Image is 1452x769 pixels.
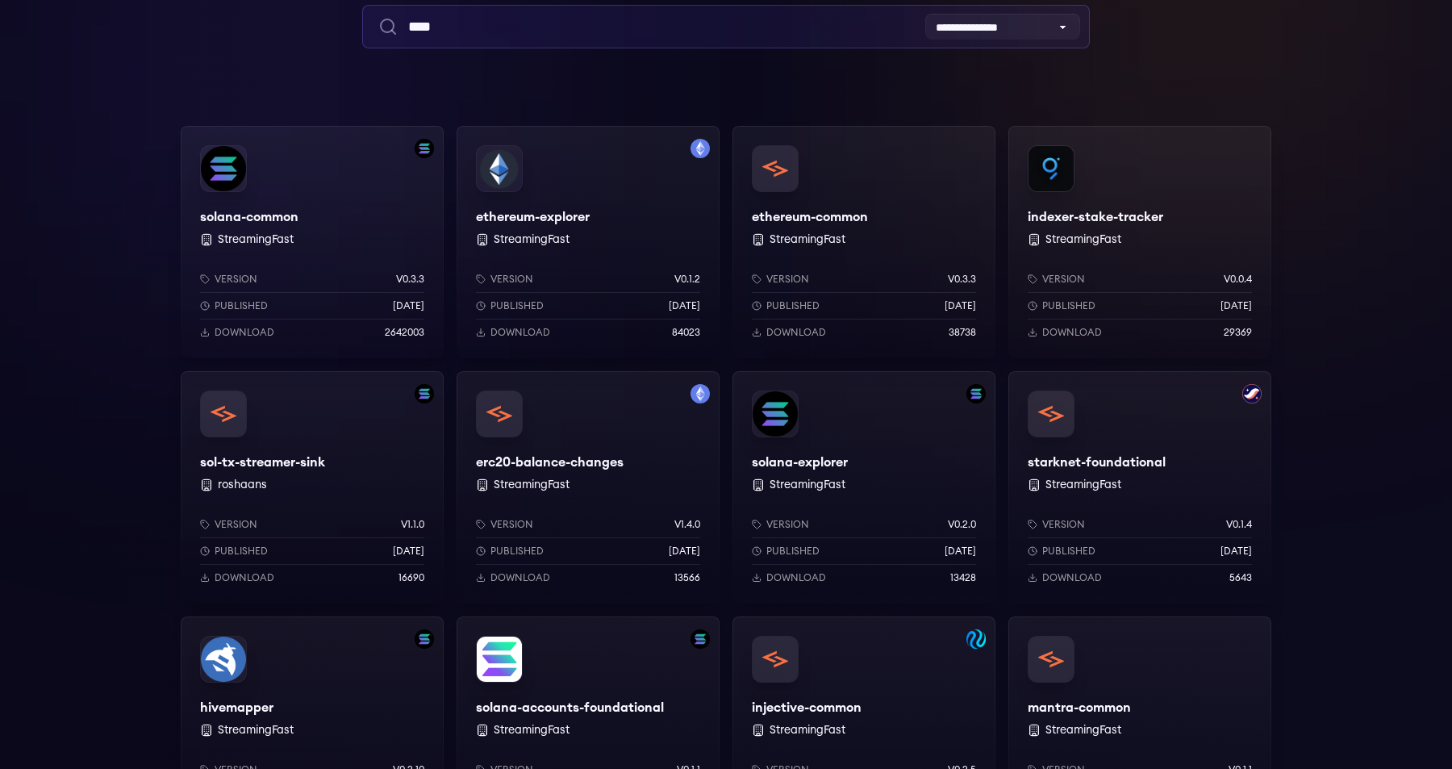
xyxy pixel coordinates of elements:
p: [DATE] [669,299,700,312]
p: Published [1042,299,1095,312]
button: roshaans [218,477,267,493]
p: v1.4.0 [674,518,700,531]
p: v0.3.3 [948,273,976,286]
p: 16690 [398,571,424,584]
img: Filter by mainnet network [691,139,710,158]
p: Version [1042,518,1085,531]
p: Version [215,518,257,531]
button: StreamingFast [494,477,570,493]
img: Filter by solana network [415,139,434,158]
p: Version [490,273,533,286]
p: [DATE] [1220,299,1252,312]
p: 13428 [950,571,976,584]
button: StreamingFast [218,232,294,248]
img: Filter by mainnet network [691,384,710,403]
a: Filter by mainnet networkethereum-explorerethereum-explorer StreamingFastVersionv0.1.2Published[D... [457,126,720,358]
p: v0.3.3 [396,273,424,286]
a: ethereum-commonethereum-common StreamingFastVersionv0.3.3Published[DATE]Download38738 [732,126,995,358]
p: 84023 [672,326,700,339]
p: v0.0.4 [1224,273,1252,286]
p: Version [766,273,809,286]
button: StreamingFast [1045,477,1121,493]
p: Published [766,299,820,312]
p: Download [1042,571,1102,584]
p: 29369 [1224,326,1252,339]
p: Published [215,545,268,558]
p: Download [490,326,550,339]
button: StreamingFast [1045,232,1121,248]
button: StreamingFast [770,232,845,248]
button: StreamingFast [494,232,570,248]
button: StreamingFast [218,722,294,738]
button: StreamingFast [770,477,845,493]
p: Published [1042,545,1095,558]
p: Version [215,273,257,286]
p: Version [1042,273,1085,286]
img: Filter by injective-mainnet network [966,629,986,649]
p: 13566 [674,571,700,584]
p: 2642003 [385,326,424,339]
p: Published [490,545,544,558]
p: Download [215,571,274,584]
a: Filter by solana networksolana-explorersolana-explorer StreamingFastVersionv0.2.0Published[DATE]D... [732,371,995,604]
p: [DATE] [1220,545,1252,558]
p: [DATE] [945,545,976,558]
a: indexer-stake-trackerindexer-stake-tracker StreamingFastVersionv0.0.4Published[DATE]Download29369 [1008,126,1271,358]
p: Download [215,326,274,339]
a: Filter by starknet networkstarknet-foundationalstarknet-foundational StreamingFastVersionv0.1.4Pu... [1008,371,1271,604]
p: v0.2.0 [948,518,976,531]
img: Filter by solana network [415,629,434,649]
p: Download [490,571,550,584]
a: Filter by solana networksolana-commonsolana-common StreamingFastVersionv0.3.3Published[DATE]Downl... [181,126,444,358]
a: Filter by mainnet networkerc20-balance-changeserc20-balance-changes StreamingFastVersionv1.4.0Pub... [457,371,720,604]
p: [DATE] [945,299,976,312]
img: Filter by solana-accounts-mainnet network [691,629,710,649]
p: Published [215,299,268,312]
p: [DATE] [393,299,424,312]
p: Version [490,518,533,531]
p: 5643 [1229,571,1252,584]
p: Published [490,299,544,312]
p: Download [1042,326,1102,339]
a: Filter by solana networksol-tx-streamer-sinksol-tx-streamer-sink roshaansVersionv1.1.0Published[D... [181,371,444,604]
p: Download [766,326,826,339]
button: StreamingFast [494,722,570,738]
button: StreamingFast [1045,722,1121,738]
p: v1.1.0 [401,518,424,531]
img: Filter by solana network [966,384,986,403]
p: v0.1.2 [674,273,700,286]
p: v0.1.4 [1226,518,1252,531]
p: 38738 [949,326,976,339]
p: Published [766,545,820,558]
button: StreamingFast [770,722,845,738]
p: Version [766,518,809,531]
img: Filter by starknet network [1242,384,1262,403]
p: [DATE] [393,545,424,558]
img: Filter by solana network [415,384,434,403]
p: Download [766,571,826,584]
p: [DATE] [669,545,700,558]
